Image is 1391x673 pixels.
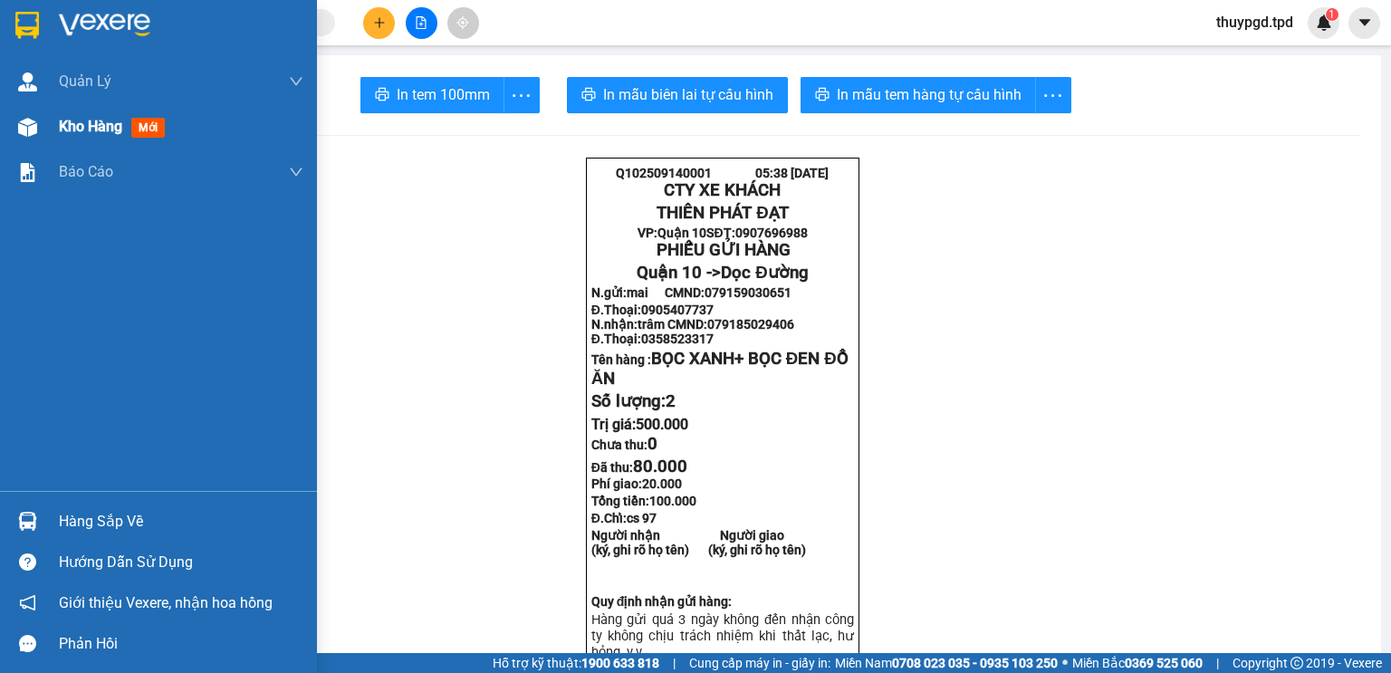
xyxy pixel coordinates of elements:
[1062,659,1068,667] span: ⚪️
[657,203,788,223] strong: THIÊN PHÁT ĐẠT
[18,72,37,91] img: warehouse-icon
[892,656,1058,670] strong: 0708 023 035 - 0935 103 250
[591,285,791,300] strong: N.gửi:
[755,166,788,180] span: 05:38
[636,416,688,433] span: 500.000
[504,84,539,107] span: more
[591,416,688,433] span: Trị giá:
[707,317,794,332] span: 079185029406
[627,511,657,525] span: cs 97
[15,12,39,39] img: logo-vxr
[638,317,794,332] span: trâm CMND:
[664,180,781,200] strong: CTY XE KHÁCH
[375,87,389,104] span: printer
[59,591,273,614] span: Giới thiệu Vexere, nhận hoa hồng
[289,74,303,89] span: down
[1329,8,1335,21] span: 1
[289,165,303,179] span: down
[641,332,714,346] span: 0358523317
[657,226,706,240] span: Quận 10
[657,240,791,260] span: PHIẾU GỬI HÀNG
[447,7,479,39] button: aim
[59,118,122,135] span: Kho hàng
[648,434,657,454] span: 0
[18,118,37,137] img: warehouse-icon
[360,77,504,113] button: printerIn tem 100mm
[59,160,113,183] span: Báo cáo
[627,285,791,300] span: mai CMND:
[603,83,773,106] span: In mẫu biên lai tự cấu hình
[397,83,490,106] span: In tem 100mm
[131,118,165,138] span: mới
[721,263,808,283] span: Dọc Đường
[637,263,808,283] span: Quận 10 ->
[1202,11,1308,34] span: thuypgd.tpd
[801,77,1036,113] button: printerIn mẫu tem hàng tự cấu hình
[59,630,303,658] div: Phản hồi
[591,460,687,475] strong: Đã thu:
[373,16,386,29] span: plus
[19,553,36,571] span: question-circle
[406,7,437,39] button: file-add
[641,303,714,317] span: 0905407737
[591,332,714,346] strong: Đ.Thoại:
[18,512,37,531] img: warehouse-icon
[1036,84,1070,107] span: more
[591,476,682,491] strong: Phí giao:
[1072,653,1203,673] span: Miền Bắc
[815,87,830,104] span: printer
[642,476,682,491] span: 20.000
[791,166,829,180] span: [DATE]
[1326,8,1338,21] sup: 1
[591,511,657,525] span: Đ.Chỉ:
[638,226,807,240] strong: VP: SĐT:
[633,457,687,476] span: 80.000
[735,226,808,240] span: 0907696988
[591,528,784,543] strong: Người nhận Người giao
[59,70,111,92] span: Quản Lý
[504,77,540,113] button: more
[591,303,714,317] strong: Đ.Thoại:
[415,16,427,29] span: file-add
[689,653,830,673] span: Cung cấp máy in - giấy in:
[591,594,733,609] strong: Quy định nhận gửi hàng:
[1035,77,1071,113] button: more
[591,437,657,452] strong: Chưa thu:
[1348,7,1380,39] button: caret-down
[591,543,806,557] strong: (ký, ghi rõ họ tên) (ký, ghi rõ họ tên)
[19,594,36,611] span: notification
[835,653,1058,673] span: Miền Nam
[649,494,696,508] span: 100.000
[59,508,303,535] div: Hàng sắp về
[581,87,596,104] span: printer
[567,77,788,113] button: printerIn mẫu biên lai tự cấu hình
[1290,657,1303,669] span: copyright
[363,7,395,39] button: plus
[666,391,676,411] span: 2
[591,391,676,411] span: Số lượng:
[456,16,469,29] span: aim
[1316,14,1332,31] img: icon-new-feature
[581,656,659,670] strong: 1900 633 818
[705,285,791,300] span: 079159030651
[591,494,696,508] span: Tổng tiền:
[837,83,1022,106] span: In mẫu tem hàng tự cấu hình
[59,549,303,576] div: Hướng dẫn sử dụng
[1125,656,1203,670] strong: 0369 525 060
[493,653,659,673] span: Hỗ trợ kỹ thuật:
[1357,14,1373,31] span: caret-down
[591,317,794,332] strong: N.nhận:
[19,635,36,652] span: message
[591,611,854,660] span: Hàng gửi quá 3 ngày không đến nhận công ty không chịu trách nhiệm khi thất lạc, hư hỏn...
[616,166,712,180] span: Q102509140001
[1216,653,1219,673] span: |
[673,653,676,673] span: |
[18,163,37,182] img: solution-icon
[591,352,849,387] strong: Tên hàng :
[591,349,849,389] span: BỌC XANH+ BỌC ĐEN ĐỒ ĂN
